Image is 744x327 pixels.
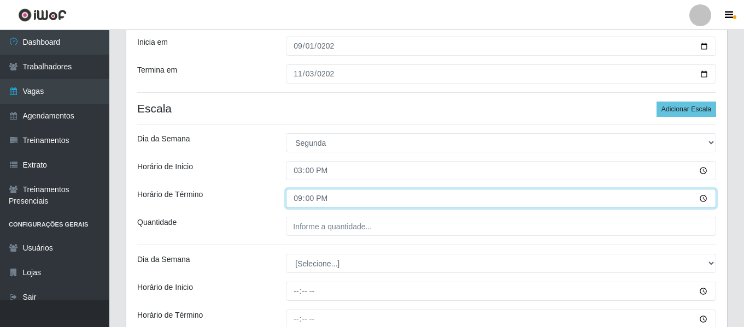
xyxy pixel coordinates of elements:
[286,189,716,208] input: 00:00
[286,161,716,180] input: 00:00
[137,217,177,228] label: Quantidade
[286,37,716,56] input: 00/00/0000
[286,217,716,236] input: Informe a quantidade...
[18,8,67,22] img: CoreUI Logo
[137,64,177,76] label: Termina em
[137,282,193,293] label: Horário de Inicio
[137,133,190,145] label: Dia da Semana
[137,102,716,115] h4: Escala
[137,310,203,321] label: Horário de Término
[286,64,716,84] input: 00/00/0000
[137,189,203,200] label: Horário de Término
[657,102,716,117] button: Adicionar Escala
[137,37,168,48] label: Inicia em
[137,254,190,265] label: Dia da Semana
[137,161,193,173] label: Horário de Inicio
[286,282,716,301] input: 00:00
